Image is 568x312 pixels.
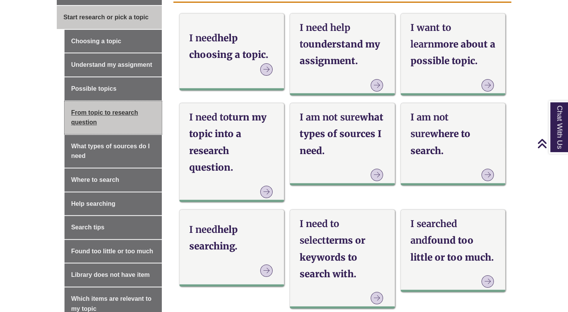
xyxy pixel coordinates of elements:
[64,263,162,287] a: Library does not have item
[189,111,229,123] strong: I need to
[537,138,566,149] a: Back to Top
[189,224,217,236] strong: I need
[189,109,274,176] h3: turn my topic into a research question.
[410,109,495,159] h3: where to search.
[410,109,495,183] a: I am not surewhere to search.
[300,215,385,306] a: I need to selectterms or keywords to search with.
[300,109,385,183] a: I am not surewhat types of sources I need.
[189,30,274,63] h3: help choosing a topic.
[300,215,385,282] h3: terms or keywords to search with.
[64,77,162,100] a: Possible topics
[300,111,360,123] strong: I am not sure
[189,221,274,278] a: I needhelp searching.
[300,19,385,93] a: I need help tounderstand my assignment.
[189,109,274,200] a: I need toturn my topic into a research question.
[410,111,449,140] strong: I am not sure
[410,218,457,246] strong: I searched and
[64,168,162,192] a: Where to search
[189,221,274,254] h3: help searching.
[64,216,162,239] a: Search tips
[64,192,162,215] a: Help searching
[64,240,162,263] a: Found too little or too much
[189,30,274,77] a: I needhelp choosing a topic.
[57,6,162,29] a: Start research or pick a topic
[410,19,495,70] h3: more about a possible topic.
[410,19,495,93] a: I want to learnmore about a possible topic.
[410,215,495,266] h3: found too little or too much.
[300,22,350,50] strong: I need help to
[410,22,451,50] strong: I want to learn
[189,32,217,44] strong: I need
[300,19,385,70] h3: understand my assignment.
[64,101,162,134] a: From topic to research question
[300,218,339,246] strong: I need to select
[300,109,385,159] h3: what types of sources I need.
[410,215,495,290] a: I searched andfound too little or too much.
[63,14,149,20] span: Start research or pick a topic
[64,30,162,53] a: Choosing a topic
[64,53,162,76] a: Understand my assignment
[64,135,162,168] a: What types of sources do I need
